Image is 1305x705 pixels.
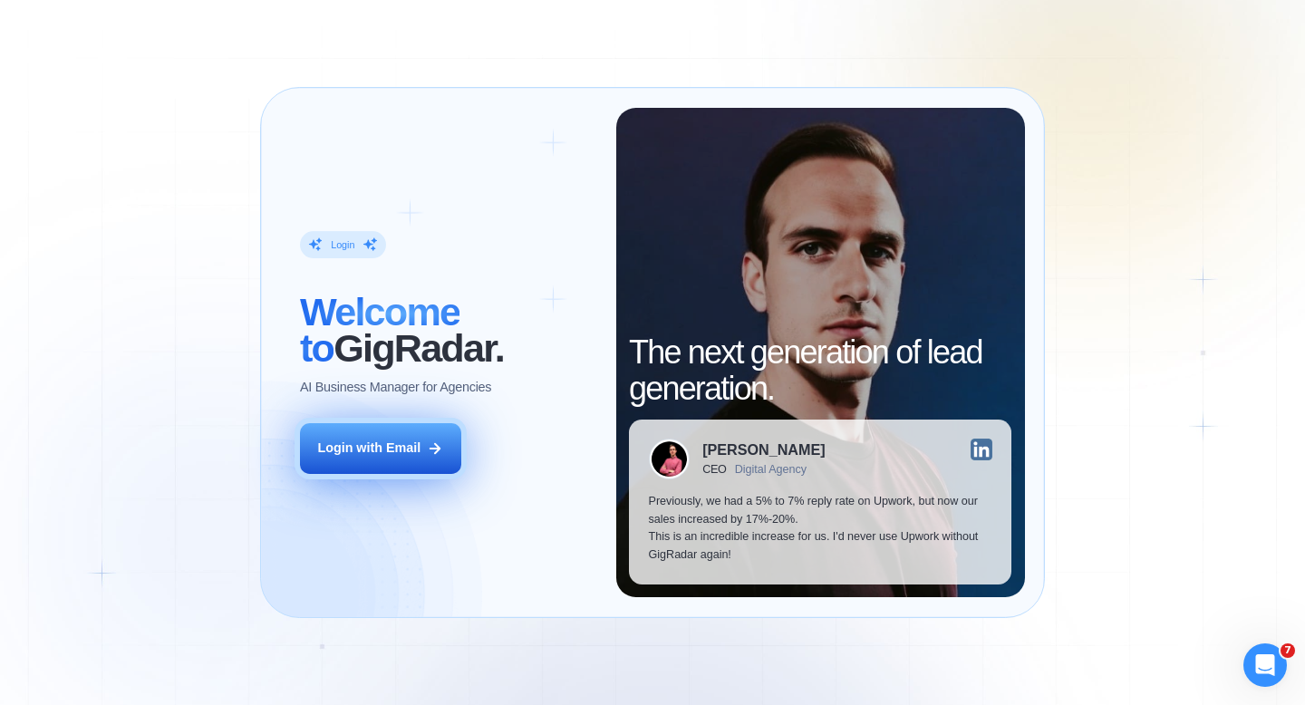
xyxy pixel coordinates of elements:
[735,463,807,476] div: Digital Agency
[300,290,459,370] span: Welcome to
[300,295,596,366] h2: ‍ GigRadar.
[702,463,727,476] div: CEO
[331,238,354,251] div: Login
[629,334,1011,406] h2: The next generation of lead generation.
[317,439,420,458] div: Login with Email
[300,379,491,397] p: AI Business Manager for Agencies
[649,493,992,565] p: Previously, we had a 5% to 7% reply rate on Upwork, but now our sales increased by 17%-20%. This ...
[1281,643,1295,658] span: 7
[300,423,461,474] button: Login with Email
[1243,643,1287,687] iframe: Intercom live chat
[702,442,825,457] div: [PERSON_NAME]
